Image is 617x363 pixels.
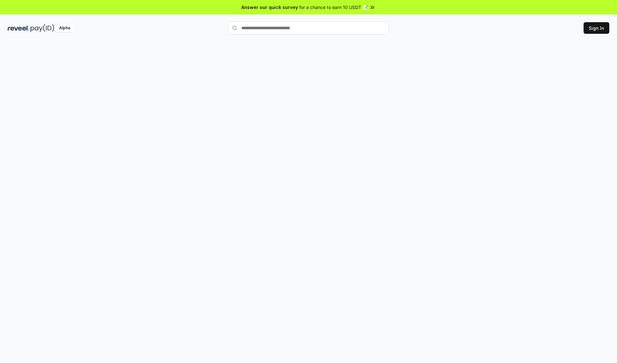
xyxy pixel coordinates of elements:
div: Alpha [56,24,74,32]
img: reveel_dark [8,24,29,32]
span: Answer our quick survey [241,4,298,11]
button: Sign In [584,22,609,34]
img: pay_id [31,24,54,32]
span: for a chance to earn 10 USDT 📝 [299,4,368,11]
